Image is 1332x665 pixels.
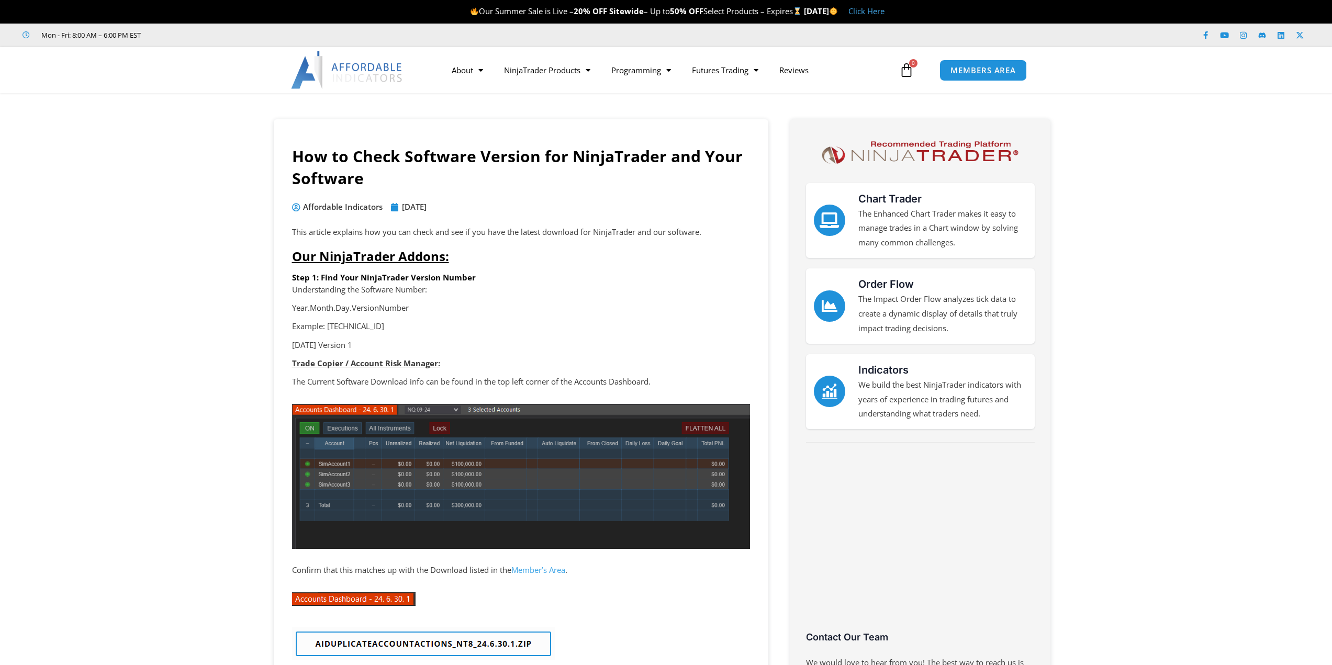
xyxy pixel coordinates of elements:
time: [DATE] [402,201,427,212]
a: About [441,58,494,82]
img: accounts dashboard trading view [292,404,750,549]
iframe: Customer reviews powered by Trustpilot [155,30,312,40]
a: Click Here [848,6,885,16]
a: Indicators [858,364,909,376]
a: Member’s Area [511,565,565,575]
a: MEMBERS AREA [939,60,1027,81]
p: Example: [TECHNICAL_ID] [292,319,750,334]
span: Mon - Fri: 8:00 AM – 6:00 PM EST [39,29,141,41]
img: AI Duplicate Account Actions File Name [292,627,555,660]
p: We build the best NinjaTrader indicators with years of experience in trading futures and understa... [858,378,1027,422]
iframe: Customer reviews powered by Trustpilot [806,456,1035,639]
strong: 20% OFF [574,6,607,16]
span: Our Summer Sale is Live – – Up to Select Products – Expires [470,6,804,16]
a: Order Flow [858,278,914,290]
a: 0 [883,55,930,85]
img: image.png [292,592,416,606]
span: Our NinjaTrader Addons: [292,247,449,265]
p: Understanding the Software Number: [292,283,750,297]
img: ⌛ [793,7,801,15]
img: 🔥 [471,7,478,15]
span: MEMBERS AREA [950,66,1016,74]
span: Affordable Indicators [300,200,383,215]
span: 0 [909,59,917,67]
a: Order Flow [814,290,845,322]
p: Confirm that this matches up with the Download listed in the . [292,563,750,578]
p: The Impact Order Flow analyzes tick data to create a dynamic display of details that truly impact... [858,292,1027,336]
img: LogoAI | Affordable Indicators – NinjaTrader [291,51,404,89]
strong: Sitewide [609,6,644,16]
strong: Trade Copier / Account Risk Manager: [292,358,440,368]
a: NinjaTrader Products [494,58,601,82]
strong: [DATE] [804,6,838,16]
p: The Enhanced Chart Trader makes it easy to manage trades in a Chart window by solving many common... [858,207,1027,251]
a: Reviews [769,58,819,82]
p: This article explains how you can check and see if you have the latest download for NinjaTrader a... [292,225,750,240]
nav: Menu [441,58,897,82]
img: NinjaTrader Logo | Affordable Indicators – NinjaTrader [817,138,1023,167]
p: The Current Software Download info can be found in the top left corner of the Accounts Dashboard. [292,375,750,389]
h1: How to Check Software Version for NinjaTrader and Your Software [292,145,750,189]
a: Chart Trader [814,205,845,236]
p: [DATE] Version 1 [292,338,750,353]
a: Programming [601,58,681,82]
a: Indicators [814,376,845,407]
p: Year.Month.Day.VersionNumber [292,301,750,315]
a: Futures Trading [681,58,769,82]
a: Chart Trader [858,193,922,205]
img: 🌞 [830,7,837,15]
h6: Step 1: Find Your NinjaTrader Version Number [292,273,750,283]
h3: Contact Our Team [806,631,1035,643]
strong: 50% OFF [670,6,703,16]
